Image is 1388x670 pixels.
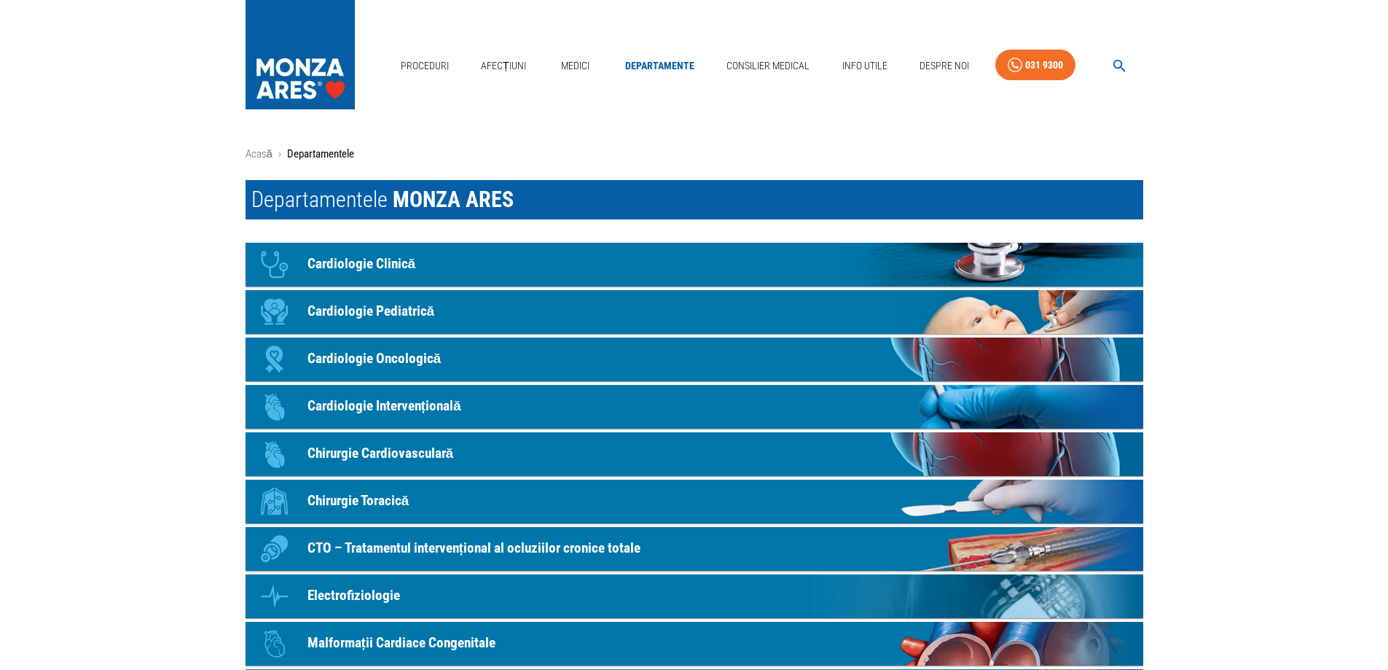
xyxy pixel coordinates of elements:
p: Chirurgie Toracică [307,491,409,512]
a: Despre Noi [914,51,975,81]
div: Icon [253,574,297,618]
p: CTO – Tratamentul intervențional al ocluziilor cronice totale [307,538,640,559]
p: Cardiologie Intervențională [307,396,461,417]
a: Afecțiuni [475,51,532,81]
div: Icon [253,480,297,523]
div: Icon [253,338,297,381]
div: Icon [253,622,297,666]
p: Malformații Cardiace Congenitale [307,633,495,654]
a: IconChirurgie Cardiovasculară [246,432,1143,476]
a: IconElectrofiziologie [246,574,1143,618]
div: Icon [253,385,297,429]
div: Icon [253,290,297,334]
h1: Departamentele [246,180,1143,219]
a: Acasă [246,147,272,160]
a: Proceduri [395,51,455,81]
a: Info Utile [836,51,893,81]
p: Cardiologie Oncologică [307,348,442,370]
a: Medici [552,51,599,81]
li: › [278,146,281,163]
span: MONZA ARES [393,187,514,212]
p: Cardiologie Clinică [307,254,416,275]
a: Departamente [619,51,700,81]
p: Electrofiziologie [307,585,400,607]
p: Departamentele [287,146,354,163]
div: Icon [253,527,297,571]
a: IconCardiologie Oncologică [246,338,1143,381]
p: Chirurgie Cardiovasculară [307,443,454,464]
div: Icon [253,243,297,287]
div: Icon [253,432,297,476]
a: IconMalformații Cardiace Congenitale [246,622,1143,666]
a: Consilier Medical [721,51,815,81]
nav: breadcrumb [246,146,1143,163]
a: IconCardiologie Intervențională [246,385,1143,429]
a: 031 9300 [995,50,1075,81]
div: 031 9300 [1025,56,1063,74]
p: Cardiologie Pediatrică [307,301,435,322]
a: IconChirurgie Toracică [246,480,1143,523]
a: IconCardiologie Clinică [246,243,1143,287]
a: IconCTO – Tratamentul intervențional al ocluziilor cronice totale [246,527,1143,571]
a: IconCardiologie Pediatrică [246,290,1143,334]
